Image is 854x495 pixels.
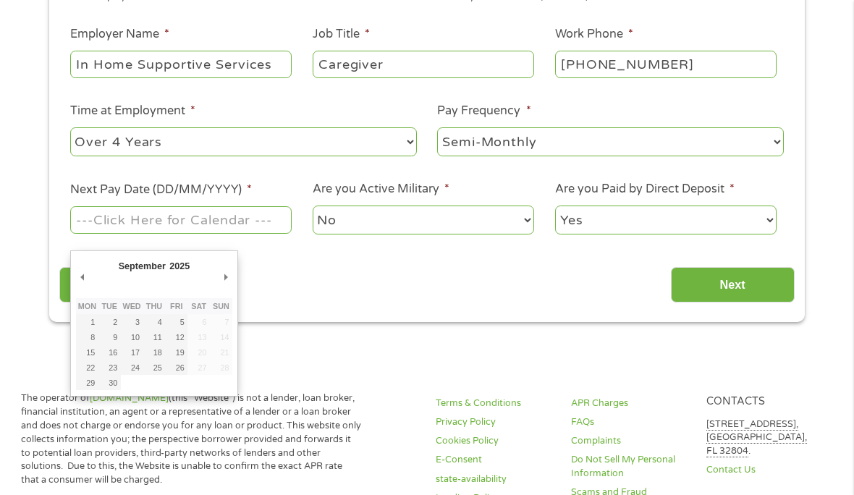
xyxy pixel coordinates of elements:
[165,314,187,329] button: 5
[76,344,98,360] button: 15
[76,267,89,287] button: Previous Month
[436,473,554,486] a: state-availability
[59,267,183,302] input: Back
[165,329,187,344] button: 12
[706,395,824,409] h4: Contacts
[168,256,192,276] div: 2025
[121,314,143,329] button: 3
[101,302,117,310] abbr: Tuesday
[70,206,292,234] input: Use the arrow keys to pick a date
[123,302,141,310] abbr: Wednesday
[143,329,166,344] button: 11
[219,267,232,287] button: Next Month
[313,27,370,42] label: Job Title
[555,27,633,42] label: Work Phone
[121,329,143,344] button: 10
[98,314,121,329] button: 2
[143,360,166,375] button: 25
[165,344,187,360] button: 19
[436,434,554,448] a: Cookies Policy
[706,463,824,477] a: Contact Us
[117,256,167,276] div: September
[78,302,96,310] abbr: Monday
[98,375,121,390] button: 30
[313,182,449,197] label: Are you Active Military
[571,415,689,429] a: FAQs
[571,434,689,448] a: Complaints
[170,302,182,310] abbr: Friday
[671,267,795,302] input: Next
[143,314,166,329] button: 4
[70,103,195,119] label: Time at Employment
[571,453,689,481] a: Do Not Sell My Personal Information
[437,103,530,119] label: Pay Frequency
[121,360,143,375] button: 24
[571,397,689,410] a: APR Charges
[706,418,824,459] p: .
[70,182,252,198] label: Next Pay Date (DD/MM/YYYY)
[76,360,98,375] button: 22
[121,344,143,360] button: 17
[70,51,292,78] input: Walmart
[436,453,554,467] a: E-Consent
[143,344,166,360] button: 18
[436,397,554,410] a: Terms & Conditions
[213,302,229,310] abbr: Sunday
[76,314,98,329] button: 1
[76,375,98,390] button: 29
[165,360,187,375] button: 26
[76,329,98,344] button: 8
[70,27,169,42] label: Employer Name
[98,344,121,360] button: 16
[98,329,121,344] button: 9
[191,302,206,310] abbr: Saturday
[313,51,534,78] input: Cashier
[146,302,162,310] abbr: Thursday
[555,182,735,197] label: Are you Paid by Direct Deposit
[98,360,121,375] button: 23
[555,51,777,78] input: (231) 754-4010
[436,415,554,429] a: Privacy Policy
[90,392,169,404] a: [DOMAIN_NAME]
[21,392,362,487] p: The operator of (this “Website”) is not a lender, loan broker, financial institution, an agent or...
